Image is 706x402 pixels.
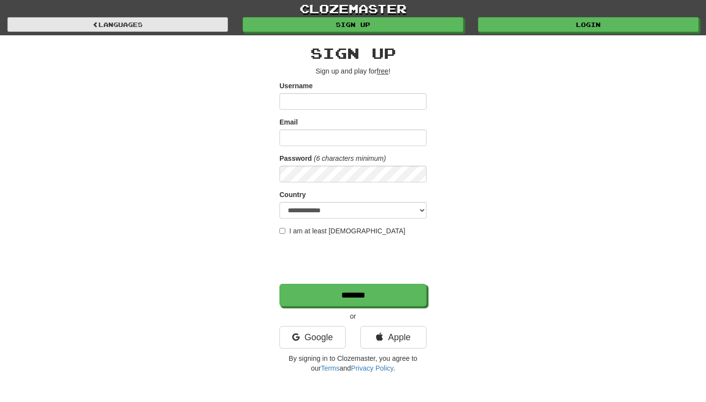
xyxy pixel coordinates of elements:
[279,45,427,61] h2: Sign up
[279,66,427,76] p: Sign up and play for !
[279,81,313,91] label: Username
[321,364,339,372] a: Terms
[360,326,427,349] a: Apple
[279,228,285,234] input: I am at least [DEMOGRAPHIC_DATA]
[7,17,228,32] a: Languages
[351,364,393,372] a: Privacy Policy
[279,153,312,163] label: Password
[314,154,386,162] em: (6 characters minimum)
[279,241,429,279] iframe: reCAPTCHA
[279,226,405,236] label: I am at least [DEMOGRAPHIC_DATA]
[377,67,388,75] u: free
[279,190,306,200] label: Country
[478,17,699,32] a: Login
[279,353,427,373] p: By signing in to Clozemaster, you agree to our and .
[243,17,463,32] a: Sign up
[279,311,427,321] p: or
[279,326,346,349] a: Google
[279,117,298,127] label: Email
